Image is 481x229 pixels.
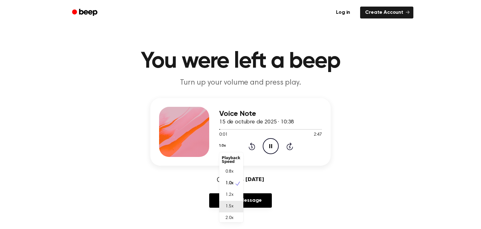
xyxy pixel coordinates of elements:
span: 0.8x [225,169,233,175]
span: 1.0x [225,180,233,187]
div: 1.0x [219,152,243,222]
span: 2.0x [225,215,233,221]
span: 1.5x [225,203,233,210]
span: 1.2x [225,192,233,198]
button: 1.0x [219,140,225,151]
div: Playback Speed [219,154,243,166]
